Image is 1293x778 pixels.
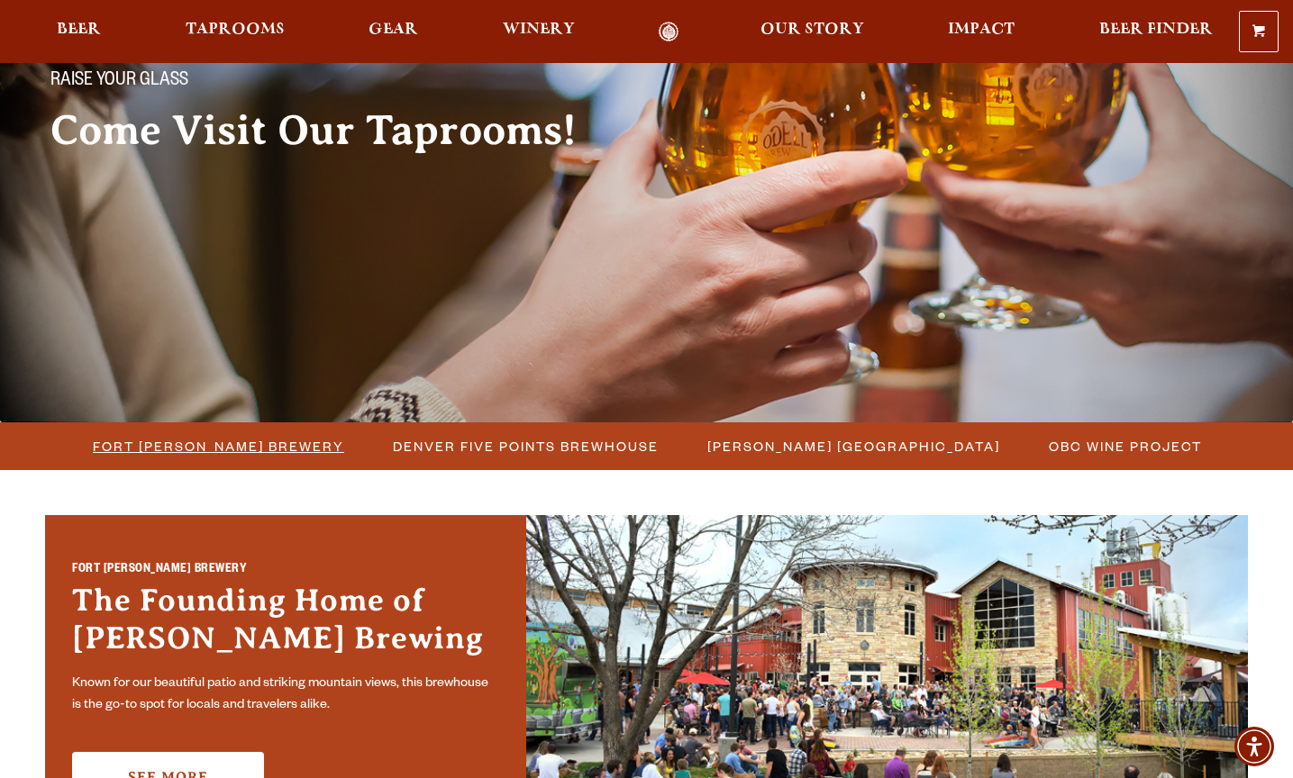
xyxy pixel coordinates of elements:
[50,108,613,153] h2: Come Visit Our Taprooms!
[174,22,296,42] a: Taprooms
[634,22,702,42] a: Odell Home
[72,561,499,582] h2: Fort [PERSON_NAME] Brewery
[1049,433,1202,459] span: OBC Wine Project
[1234,727,1274,766] div: Accessibility Menu
[1099,23,1213,37] span: Beer Finder
[697,433,1009,459] a: [PERSON_NAME] [GEOGRAPHIC_DATA]
[57,23,101,37] span: Beer
[382,433,668,459] a: Denver Five Points Brewhouse
[948,23,1015,37] span: Impact
[1088,22,1225,42] a: Beer Finder
[72,582,499,666] h3: The Founding Home of [PERSON_NAME] Brewing
[357,22,430,42] a: Gear
[491,22,587,42] a: Winery
[93,433,344,459] span: Fort [PERSON_NAME] Brewery
[82,433,353,459] a: Fort [PERSON_NAME] Brewery
[369,23,418,37] span: Gear
[50,70,188,94] span: Raise your glass
[1038,433,1211,459] a: OBC Wine Project
[186,23,285,37] span: Taprooms
[707,433,1000,459] span: [PERSON_NAME] [GEOGRAPHIC_DATA]
[72,674,499,717] p: Known for our beautiful patio and striking mountain views, this brewhouse is the go-to spot for l...
[45,22,113,42] a: Beer
[503,23,575,37] span: Winery
[749,22,876,42] a: Our Story
[760,23,864,37] span: Our Story
[393,433,659,459] span: Denver Five Points Brewhouse
[936,22,1026,42] a: Impact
